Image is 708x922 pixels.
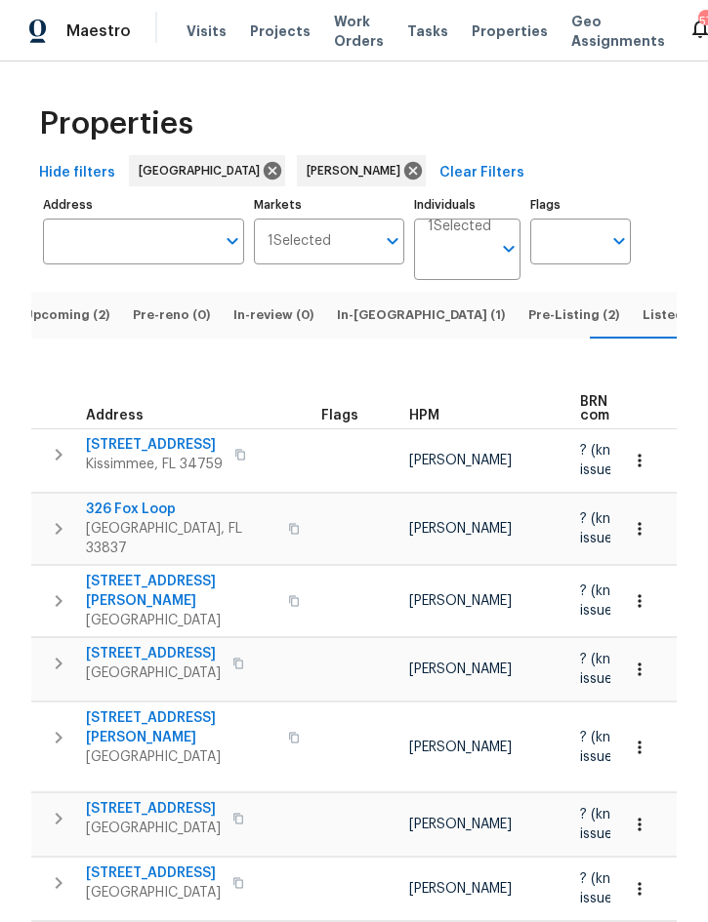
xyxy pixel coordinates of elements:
[233,304,313,326] span: In-review (0)
[571,12,665,51] span: Geo Assignments
[409,409,439,422] span: HPM
[414,199,521,211] label: Individuals
[250,21,311,41] span: Projects
[86,663,221,683] span: [GEOGRAPHIC_DATA]
[86,435,223,455] span: [STREET_ADDRESS]
[86,747,276,767] span: [GEOGRAPHIC_DATA]
[472,21,548,41] span: Properties
[43,199,244,211] label: Address
[86,799,221,819] span: [STREET_ADDRESS]
[432,155,532,191] button: Clear Filters
[428,219,491,235] span: 1 Selected
[86,500,276,519] span: 326 Fox Loop
[139,161,268,180] span: [GEOGRAPHIC_DATA]
[495,235,522,262] button: Open
[133,304,210,326] span: Pre-reno (0)
[86,572,276,611] span: [STREET_ADDRESS][PERSON_NAME]
[407,24,448,38] span: Tasks
[219,227,246,255] button: Open
[39,161,115,185] span: Hide filters
[439,161,524,185] span: Clear Filters
[580,584,638,618] span: ? (known issue)
[379,227,406,255] button: Open
[605,227,633,255] button: Open
[580,444,638,477] span: ? (known issue)
[580,731,638,764] span: ? (known issue)
[580,653,638,686] span: ? (known issue)
[409,522,512,536] span: [PERSON_NAME]
[86,611,276,630] span: [GEOGRAPHIC_DATA]
[409,454,512,467] span: [PERSON_NAME]
[39,114,193,134] span: Properties
[334,12,384,51] span: Work Orders
[530,199,631,211] label: Flags
[86,409,144,422] span: Address
[66,21,131,41] span: Maestro
[580,808,638,841] span: ? (known issue)
[409,882,512,896] span: [PERSON_NAME]
[31,155,123,191] button: Hide filters
[86,644,221,663] span: [STREET_ADDRESS]
[86,708,276,747] span: [STREET_ADDRESS][PERSON_NAME]
[23,304,109,326] span: Upcoming (2)
[86,519,276,558] span: [GEOGRAPHIC_DATA], FL 33837
[86,455,223,474] span: Kissimmee, FL 34759
[268,233,331,250] span: 1 Selected
[409,594,512,608] span: [PERSON_NAME]
[321,409,358,422] span: Flags
[187,21,227,41] span: Visits
[528,304,619,326] span: Pre-Listing (2)
[86,819,221,838] span: [GEOGRAPHIC_DATA]
[580,395,658,422] span: BRN WO completion
[409,741,512,754] span: [PERSON_NAME]
[337,304,505,326] span: In-[GEOGRAPHIC_DATA] (1)
[297,155,426,186] div: [PERSON_NAME]
[129,155,285,186] div: [GEOGRAPHIC_DATA]
[307,161,408,180] span: [PERSON_NAME]
[86,863,221,883] span: [STREET_ADDRESS]
[254,199,404,211] label: Markets
[580,872,638,905] span: ? (known issue)
[409,662,512,676] span: [PERSON_NAME]
[409,818,512,831] span: [PERSON_NAME]
[86,883,221,902] span: [GEOGRAPHIC_DATA]
[580,512,638,545] span: ? (known issue)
